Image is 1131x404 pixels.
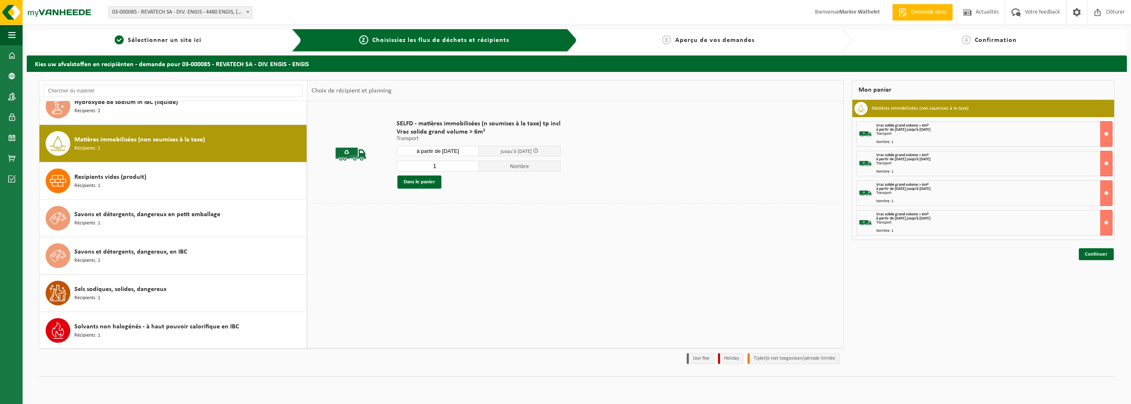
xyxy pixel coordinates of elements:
span: Récipients: 1 [74,257,100,265]
span: Savons et détergents, dangereux en petit emballage [74,210,220,219]
p: Transport [397,136,561,142]
span: 2 [359,35,368,44]
div: Choix de récipient et planning [307,81,396,101]
span: Récipients: 1 [74,145,100,152]
a: 1Sélectionner un site ici [31,35,285,45]
span: Matières immobilisées (non soumises à la taxe) [74,135,205,145]
strong: à partir de [DATE] jusqu'à [DATE] [876,127,930,132]
div: Transport [876,162,1112,166]
span: 1 [115,35,124,44]
span: Sélectionner un site ici [128,37,201,44]
strong: à partir de [DATE] jusqu'à [DATE] [876,187,930,191]
span: Vrac solide grand volume > 6m³ [397,128,561,136]
h3: Matières immobilisées (non soumises à la taxe) [872,102,969,115]
span: 3 [662,35,671,44]
strong: à partir de [DATE] jusqu'à [DATE] [876,216,930,221]
a: Continuer [1079,248,1114,260]
span: Récipients: 1 [74,219,100,227]
div: Transport [876,221,1112,225]
button: Savons et détergents, dangereux en petit emballage Récipients: 1 [39,200,307,237]
div: Nombre: 1 [876,140,1112,144]
span: Récipients: 1 [74,294,100,302]
input: Chercher du matériel [44,85,303,97]
span: Sels sodiques, solides, dangereux [74,284,166,294]
div: Nombre: 1 [876,199,1112,203]
div: Transport [876,132,1112,136]
div: Nombre: 1 [876,170,1112,174]
span: Aperçu de vos demandes [675,37,755,44]
span: jusqu'à [DATE] [501,149,532,154]
span: 03-000085 - REVATECH SA - DIV. ENGIS - 4480 ENGIS, RUE DU PARC INDUSTRIEL 2 [109,7,252,18]
span: SELFD - matières immobilisées (n soumises à la taxe) tp incl [397,120,561,128]
strong: Marine Wathelet [839,9,880,15]
span: Recipients vides (produit) [74,172,146,182]
span: Solvants non halogénés - à haut pouvoir calorifique en IBC [74,322,239,332]
span: Confirmation [975,37,1017,44]
span: Vrac solide grand volume > 6m³ [876,153,928,157]
span: Vrac solide grand volume > 6m³ [876,123,928,128]
span: Récipients: 1 [74,332,100,339]
span: 03-000085 - REVATECH SA - DIV. ENGIS - 4480 ENGIS, RUE DU PARC INDUSTRIEL 2 [108,6,252,18]
span: Vrac solide grand volume > 6m³ [876,212,928,217]
button: Recipients vides (produit) Récipients: 1 [39,162,307,200]
a: Demande devis [892,4,953,21]
span: Nombre [479,161,561,171]
button: Sels sodiques, solides, dangereux Récipients: 1 [39,275,307,312]
div: Transport [876,191,1112,195]
strong: à partir de [DATE] jusqu'à [DATE] [876,157,930,162]
div: Nombre: 1 [876,229,1112,233]
button: Hydroxyde de sodium in IBC (liquide) Récipients: 2 [39,88,307,125]
div: Mon panier [852,80,1115,100]
li: Jour fixe [687,353,714,364]
span: Savons et détergents, dangereux, en IBC [74,247,187,257]
button: Savons et détergents, dangereux, en IBC Récipients: 1 [39,237,307,275]
button: Matières immobilisées (non soumises à la taxe) Récipients: 1 [39,125,307,162]
li: Tijdelijk niet toegestaan/période limitée [748,353,840,364]
button: Dans le panier [397,175,441,189]
span: Vrac solide grand volume > 6m³ [876,182,928,187]
span: Hydroxyde de sodium in IBC (liquide) [74,97,178,107]
li: Holiday [718,353,743,364]
span: 4 [962,35,971,44]
span: Demande devis [909,8,949,16]
span: Choisissiez les flux de déchets et récipients [372,37,509,44]
span: Récipients: 2 [74,107,100,115]
input: Sélectionnez date [397,146,479,156]
span: Récipients: 1 [74,182,100,190]
h2: Kies uw afvalstoffen en recipiënten - demande pour 03-000085 - REVATECH SA - DIV. ENGIS - ENGIS [27,55,1127,72]
button: Solvants non halogénés - à haut pouvoir calorifique en IBC Récipients: 1 [39,312,307,349]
